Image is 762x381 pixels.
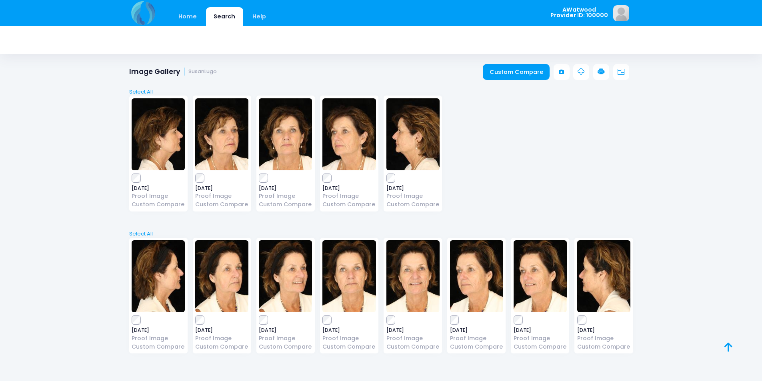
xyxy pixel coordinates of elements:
img: image [132,98,185,170]
a: Proof Image [259,192,312,200]
span: [DATE] [195,186,248,191]
img: image [577,240,630,312]
a: Custom Compare [259,200,312,209]
img: image [386,240,440,312]
img: image [386,98,440,170]
img: image [132,240,185,312]
a: Proof Image [577,334,630,343]
span: [DATE] [259,328,312,333]
img: image [259,98,312,170]
a: Help [244,7,274,26]
a: Custom Compare [195,343,248,351]
a: Custom Compare [132,343,185,351]
img: image [195,240,248,312]
a: Proof Image [322,192,376,200]
a: Home [171,7,205,26]
span: [DATE] [386,328,440,333]
a: Custom Compare [386,200,440,209]
a: Custom Compare [577,343,630,351]
span: AWatwood Provider ID: 100000 [550,7,608,18]
img: image [259,240,312,312]
a: Custom Compare [195,200,248,209]
img: image [514,240,567,312]
img: image [322,240,376,312]
span: [DATE] [132,186,185,191]
img: image [613,5,629,21]
a: Proof Image [132,192,185,200]
span: [DATE] [386,186,440,191]
img: image [195,98,248,170]
span: [DATE] [450,328,503,333]
span: [DATE] [577,328,630,333]
img: image [450,240,503,312]
span: [DATE] [259,186,312,191]
span: [DATE] [132,328,185,333]
span: [DATE] [195,328,248,333]
a: Custom Compare [483,64,550,80]
a: Proof Image [195,192,248,200]
span: [DATE] [514,328,567,333]
a: Custom Compare [132,200,185,209]
a: Proof Image [450,334,503,343]
span: [DATE] [322,328,376,333]
span: [DATE] [322,186,376,191]
h1: Image Gallery [129,68,217,76]
a: Proof Image [195,334,248,343]
a: Custom Compare [259,343,312,351]
a: Custom Compare [322,343,376,351]
a: Custom Compare [322,200,376,209]
a: Proof Image [514,334,567,343]
a: Custom Compare [386,343,440,351]
a: Proof Image [386,334,440,343]
a: Custom Compare [450,343,503,351]
a: Select All [126,88,636,96]
a: Select All [126,230,636,238]
a: Proof Image [322,334,376,343]
a: Proof Image [132,334,185,343]
a: Proof Image [259,334,312,343]
a: Proof Image [386,192,440,200]
small: SusanLugo [188,69,217,75]
a: Custom Compare [514,343,567,351]
a: Search [206,7,243,26]
img: image [322,98,376,170]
